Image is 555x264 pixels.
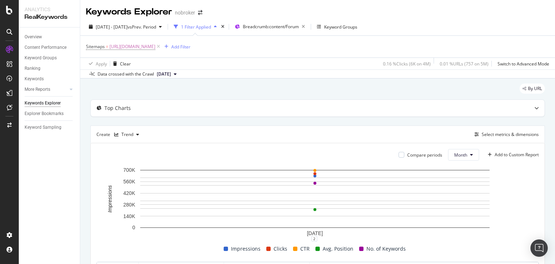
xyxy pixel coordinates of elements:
div: Open Intercom Messenger [530,239,548,257]
span: CTR [300,244,310,253]
button: Add Filter [162,42,190,51]
div: Apply [96,61,107,67]
button: Trend [111,129,142,140]
button: 1 Filter Applied [171,21,220,33]
a: Overview [25,33,75,41]
button: Select metrics & dimensions [472,130,539,139]
text: 140K [123,213,135,219]
div: Compare periods [407,152,442,158]
a: More Reports [25,86,68,93]
text: 280K [123,202,135,208]
button: Keyword Groups [314,21,360,33]
div: nobroker [175,9,195,16]
div: 0.01 % URLs ( 757 on 5M ) [440,61,489,67]
div: Add to Custom Report [495,153,539,157]
div: Keywords [25,75,44,83]
svg: A chart. [96,166,533,239]
div: Data crossed with the Crawl [98,71,154,77]
span: No. of Keywords [366,244,406,253]
span: Clicks [274,244,287,253]
text: 560K [123,179,135,184]
button: Apply [86,58,107,69]
text: 420K [123,190,135,196]
div: Top Charts [104,105,131,112]
a: Keywords [25,75,75,83]
div: Keywords Explorer [25,99,61,107]
a: Content Performance [25,44,75,51]
span: 2025 Sep. 1st [157,71,171,77]
div: Clear [120,61,131,67]
button: [DATE] - [DATE]vsPrev. Period [86,21,165,33]
div: arrow-right-arrow-left [198,10,202,15]
button: Clear [110,58,131,69]
div: Keyword Groups [25,54,57,62]
span: vs Prev. Period [128,24,156,30]
button: Month [448,149,479,161]
text: [DATE] [307,230,323,236]
div: 2 [311,236,317,242]
div: Keywords Explorer [86,6,172,18]
div: times [220,23,226,30]
a: Ranking [25,65,75,72]
div: Explorer Bookmarks [25,110,64,118]
span: Impressions [231,244,261,253]
div: Keyword Sampling [25,124,61,131]
text: Impressions [107,186,113,213]
div: Select metrics & dimensions [482,131,539,137]
span: Month [454,152,467,158]
div: Content Performance [25,44,66,51]
div: Ranking [25,65,40,72]
div: 1 Filter Applied [181,24,211,30]
a: Keywords Explorer [25,99,75,107]
text: 700K [123,167,135,173]
button: Add to Custom Report [485,149,539,161]
span: = [106,43,108,50]
div: legacy label [520,84,545,94]
button: Switch to Advanced Mode [495,58,549,69]
span: Avg. Position [323,244,353,253]
div: Trend [121,132,133,137]
button: [DATE] [154,70,180,78]
button: Breadcrumb:content/Forum [232,21,308,33]
span: By URL [528,86,542,91]
span: [URL][DOMAIN_NAME] [109,42,155,52]
a: Keyword Groups [25,54,75,62]
div: Create [96,129,142,140]
a: Explorer Bookmarks [25,110,75,118]
div: Overview [25,33,42,41]
div: Switch to Advanced Mode [498,61,549,67]
span: [DATE] - [DATE] [96,24,128,30]
div: 0.16 % Clicks ( 6K on 4M ) [383,61,431,67]
a: Keyword Sampling [25,124,75,131]
span: Sitemaps [86,43,105,50]
div: Keyword Groups [324,24,357,30]
div: RealKeywords [25,13,74,21]
div: More Reports [25,86,50,93]
text: 0 [132,225,135,231]
div: Analytics [25,6,74,13]
div: Add Filter [171,44,190,50]
span: Breadcrumb: content/Forum [243,24,299,30]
